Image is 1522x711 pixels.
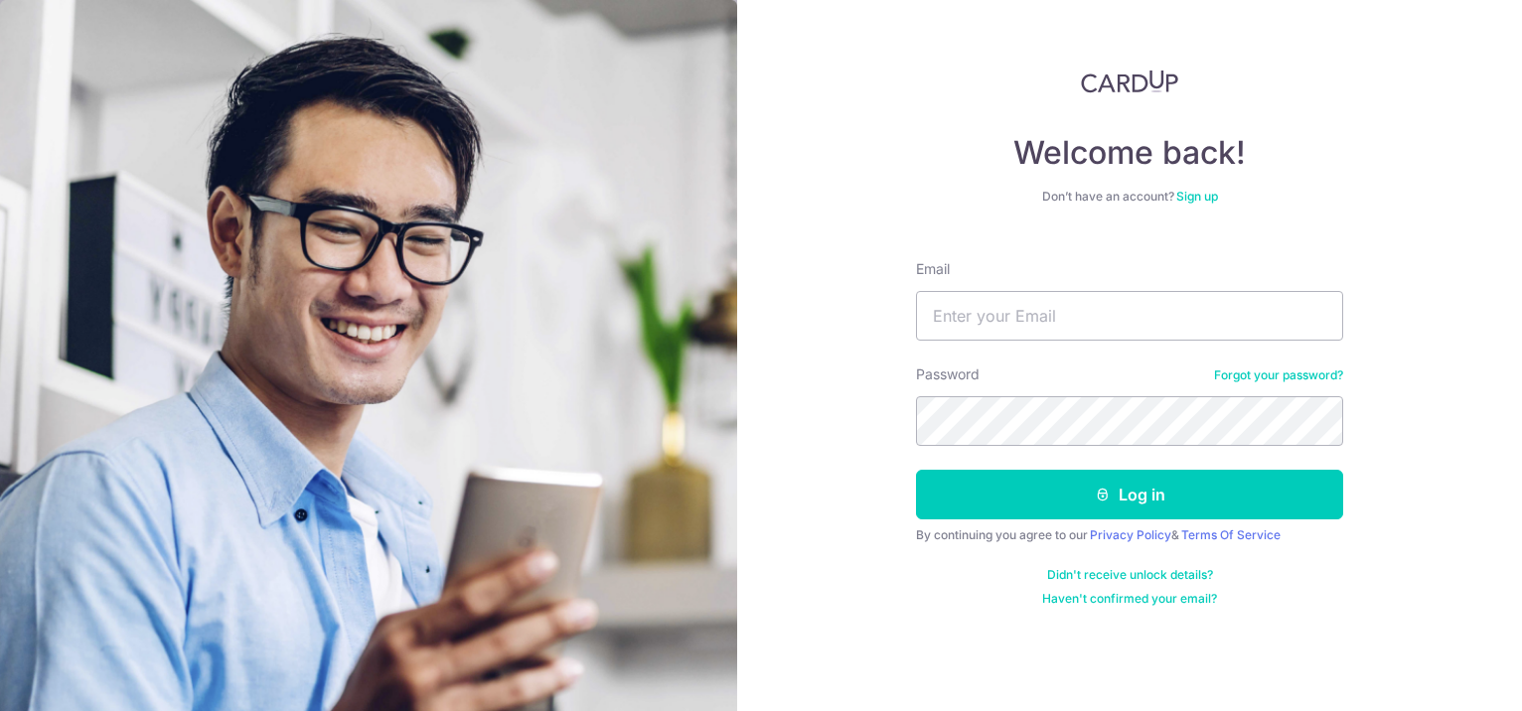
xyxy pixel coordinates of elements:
a: Privacy Policy [1090,527,1171,542]
img: CardUp Logo [1081,70,1178,93]
a: Forgot your password? [1214,367,1343,383]
button: Log in [916,470,1343,519]
div: By continuing you agree to our & [916,527,1343,543]
label: Password [916,364,980,384]
a: Haven't confirmed your email? [1042,591,1217,607]
input: Enter your Email [916,291,1343,341]
a: Terms Of Service [1181,527,1281,542]
a: Sign up [1176,189,1218,204]
a: Didn't receive unlock details? [1047,567,1213,583]
div: Don’t have an account? [916,189,1343,205]
label: Email [916,259,950,279]
h4: Welcome back! [916,133,1343,173]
